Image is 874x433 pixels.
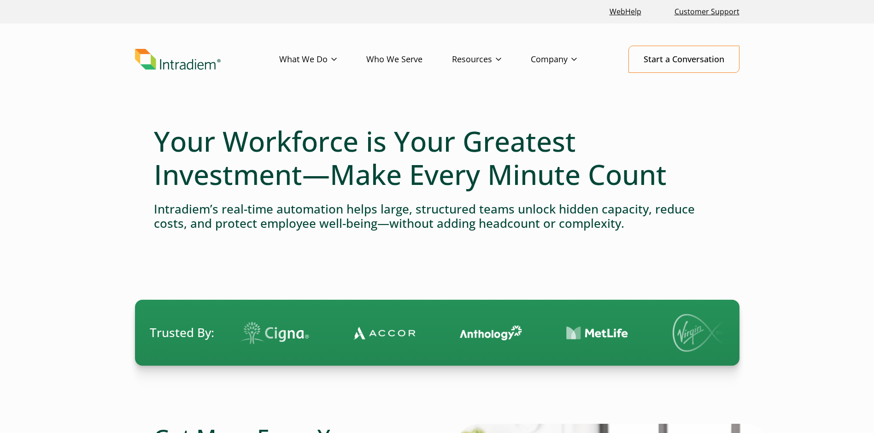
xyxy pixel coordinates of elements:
[366,46,452,73] a: Who We Serve
[452,46,531,73] a: Resources
[135,49,221,70] img: Intradiem
[135,49,279,70] a: Link to homepage of Intradiem
[150,324,214,341] span: Trusted By:
[606,2,645,22] a: Link opens in a new window
[353,326,416,340] img: Contact Center Automation Accor Logo
[531,46,606,73] a: Company
[154,202,721,231] h4: Intradiem’s real-time automation helps large, structured teams unlock hidden capacity, reduce cos...
[154,125,721,191] h1: Your Workforce is Your Greatest Investment—Make Every Minute Count
[279,46,366,73] a: What We Do
[566,326,628,340] img: Contact Center Automation MetLife Logo
[628,46,739,73] a: Start a Conversation
[671,2,743,22] a: Customer Support
[673,314,737,352] img: Virgin Media logo.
